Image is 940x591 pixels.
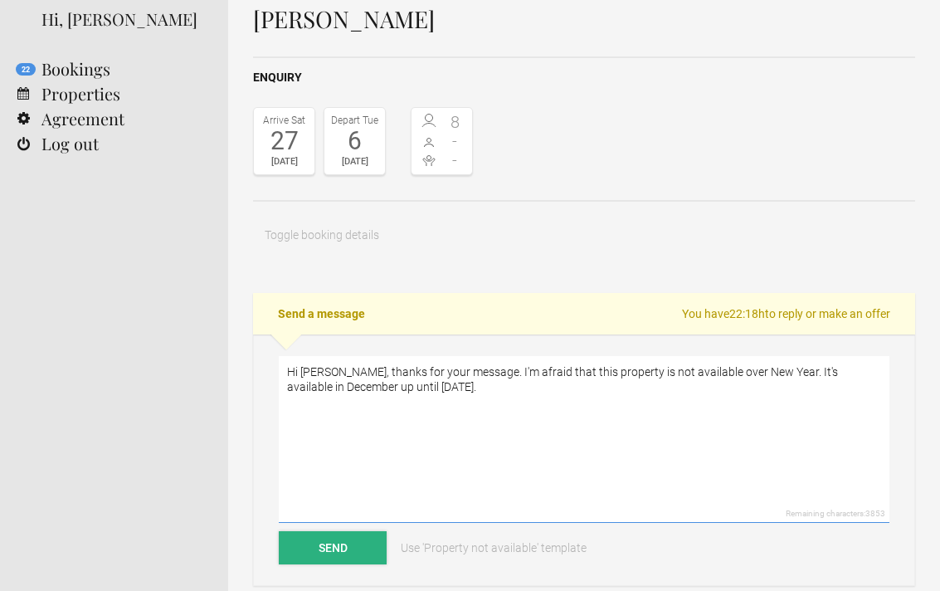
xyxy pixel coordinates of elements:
h1: [PERSON_NAME] [253,7,915,32]
div: [DATE] [329,154,381,170]
div: Arrive Sat [258,112,310,129]
flynt-notification-badge: 22 [16,63,36,76]
span: You have to reply or make an offer [682,305,890,322]
span: 8 [442,114,469,130]
div: Hi, [PERSON_NAME] [41,7,203,32]
span: - [442,152,469,169]
button: Toggle booking details [253,218,391,252]
div: [DATE] [258,154,310,170]
div: Depart Tue [329,112,381,129]
a: Use 'Property not available' template [389,531,598,564]
span: - [442,133,469,149]
h2: Send a message [253,293,915,335]
flynt-countdown: 22:18h [729,307,765,320]
div: 27 [258,129,310,154]
h2: Enquiry [253,69,915,86]
div: 6 [329,129,381,154]
button: Send [279,531,387,564]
